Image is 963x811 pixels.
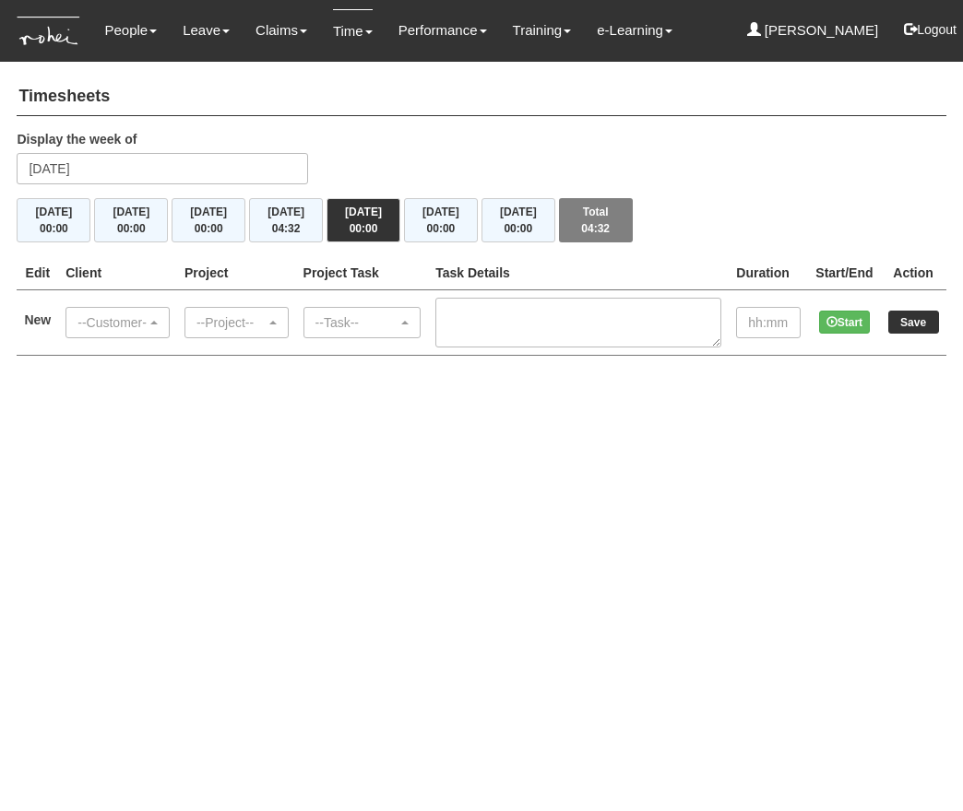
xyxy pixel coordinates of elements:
button: --Project-- [184,307,289,338]
th: Project Task [296,256,429,290]
button: [DATE]00:00 [404,198,478,242]
label: Display the week of [17,130,137,148]
button: [DATE]00:00 [481,198,555,242]
button: --Customer-- [65,307,170,338]
th: Edit [17,256,58,290]
span: 00:00 [195,222,223,235]
span: 00:00 [40,222,68,235]
a: Training [513,9,572,52]
label: New [24,311,51,329]
a: Leave [183,9,230,52]
input: Save [888,311,939,334]
span: 04:32 [581,222,610,235]
button: --Task-- [303,307,422,338]
div: --Project-- [196,313,266,332]
th: Task Details [428,256,729,290]
th: Action [881,256,946,290]
a: People [104,9,157,52]
a: e-Learning [597,9,672,52]
th: Project [177,256,296,290]
span: 00:00 [350,222,378,235]
button: Total04:32 [559,198,633,242]
a: [PERSON_NAME] [747,9,879,52]
th: Start/End [808,256,880,290]
span: 04:32 [272,222,301,235]
button: [DATE]00:00 [94,198,168,242]
span: 00:00 [504,222,532,235]
span: 00:00 [117,222,146,235]
input: hh:mm [736,307,801,338]
th: Client [58,256,177,290]
h4: Timesheets [17,78,945,116]
a: Performance [398,9,487,52]
div: Timesheet Week Summary [17,198,945,242]
button: Start [819,311,870,334]
button: [DATE]00:00 [17,198,90,242]
th: Duration [729,256,808,290]
div: --Customer-- [77,313,147,332]
a: Time [333,9,373,53]
span: 00:00 [427,222,456,235]
button: [DATE]04:32 [249,198,323,242]
div: --Task-- [315,313,398,332]
a: Claims [256,9,307,52]
button: [DATE]00:00 [172,198,245,242]
button: [DATE]00:00 [327,198,400,242]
